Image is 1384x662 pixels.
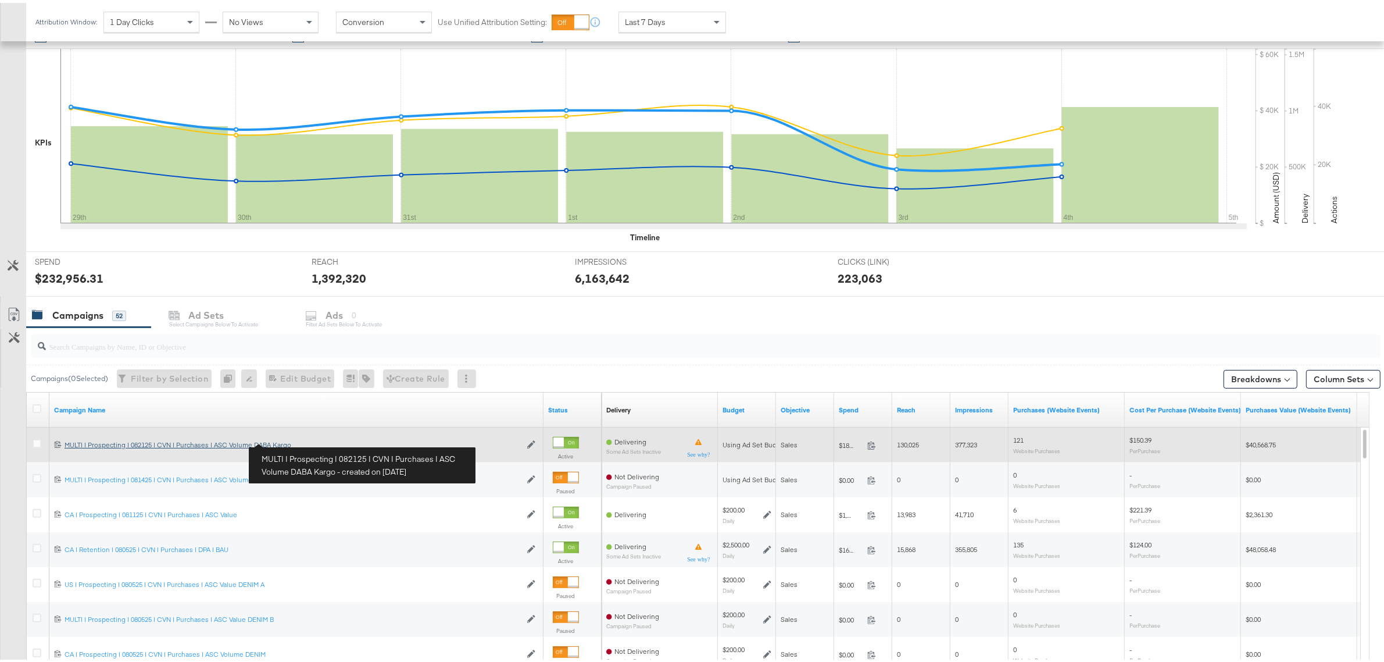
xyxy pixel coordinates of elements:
span: Last 7 Days [625,14,666,24]
div: KPIs [35,134,52,145]
span: $0.00 [839,473,863,482]
span: $0.00 [839,578,863,586]
a: The number of times your ad was served. On mobile apps an ad is counted as served the first time ... [955,403,1004,412]
div: 6,163,642 [575,267,630,284]
span: $150.39 [1129,433,1151,442]
span: Not Delivering [614,644,659,653]
sub: Per Purchase [1129,619,1160,626]
span: 355,805 [955,542,977,551]
span: 121 [1013,433,1024,442]
a: US | Prospecting | 080525 | CVN | Purchases | ASC Value DENIM A [65,577,521,587]
div: 52 [112,308,126,318]
sub: Per Purchase [1129,549,1160,556]
span: Sales [781,472,798,481]
span: 0 [897,647,900,656]
a: The average cost for each purchase tracked by your Custom Audience pixel on your website after pe... [1129,403,1241,412]
span: 0 [897,612,900,621]
div: $200.00 [723,642,745,652]
div: MULTI | Prospecting | 081425 | CVN | Purchases | ASC Volume DENIM enhancement test [65,472,521,482]
a: MULTI | Prospecting | 082125 | CVN | Purchases | ASC Volume DABA Kargo [65,437,521,447]
sub: Campaign Paused [606,620,659,627]
button: Breakdowns [1224,367,1297,386]
div: CA | Prospecting | 080525 | CVN | Purchases | ASC Volume DENIM [65,647,521,656]
sub: Daily [723,584,735,591]
a: The number of times a purchase was made tracked by your Custom Audience pixel on your website aft... [1013,403,1120,412]
span: $40,568.75 [1246,437,1276,446]
div: $200.00 [723,607,745,617]
span: Sales [781,507,798,516]
span: Not Delivering [614,609,659,618]
span: 0 [955,647,959,656]
span: Not Delivering [614,574,659,583]
div: MULTI | Prospecting | 082125 | CVN | Purchases | ASC Volume DABA Kargo [65,437,521,447]
span: Sales [781,647,798,656]
a: The number of people your ad was served to. [897,403,946,412]
a: Reflects the ability of your Ad Campaign to achieve delivery based on ad states, schedule and bud... [606,403,631,412]
span: 0 [897,577,900,586]
sub: Some Ad Sets Inactive [606,550,661,557]
span: CLICKS (LINK) [838,254,925,265]
sub: Per Purchase [1129,654,1160,661]
div: $200.00 [723,503,745,512]
label: Paused [553,589,579,597]
label: Active [553,450,579,457]
span: 377,323 [955,437,977,446]
text: Actions [1329,193,1339,220]
span: Sales [781,612,798,621]
span: 0 [1013,642,1017,651]
sub: Website Purchases [1013,654,1060,661]
sub: Website Purchases [1013,514,1060,521]
sub: Website Purchases [1013,479,1060,486]
a: The total value of the purchase actions tracked by your Custom Audience pixel on your website aft... [1246,403,1353,412]
div: Campaigns ( 0 Selected) [31,371,108,381]
span: $0.00 [1246,612,1261,621]
span: $48,058.48 [1246,542,1276,551]
div: CA | Prospecting | 081125 | CVN | Purchases | ASC Value [65,507,521,517]
span: $1,328.34 [839,508,863,517]
label: Active [553,519,579,527]
span: Sales [781,577,798,586]
span: 15,868 [897,542,915,551]
sub: Per Purchase [1129,444,1160,451]
sub: Some Ad Sets Inactive [606,446,661,452]
span: 41,710 [955,507,974,516]
span: 0 [1013,572,1017,581]
span: Conversion [342,14,384,24]
label: Paused [553,485,579,492]
span: $2,361.30 [1246,507,1272,516]
span: $16,739.80 [839,543,863,551]
div: $2,500.00 [723,538,749,547]
span: 1 Day Clicks [110,14,154,24]
a: Your campaign name. [54,403,539,412]
span: REACH [312,254,399,265]
button: Column Sets [1306,367,1381,386]
span: - [1129,468,1132,476]
span: Sales [781,437,798,446]
a: MULTI | Prospecting | 080525 | CVN | Purchases | ASC Value DENIM B [65,612,521,622]
div: 223,063 [838,267,883,284]
span: 135 [1013,538,1024,546]
span: 6 [1013,503,1017,511]
span: No Views [229,14,263,24]
a: Shows the current state of your Ad Campaign. [548,403,597,412]
sub: Per Purchase [1129,514,1160,521]
sub: Website Purchases [1013,549,1060,556]
label: Paused [553,624,579,632]
a: The total amount spent to date. [839,403,888,412]
a: CA | Prospecting | 081125 | CVN | Purchases | ASC Value [65,507,521,517]
span: Delivering [614,507,646,516]
span: 0 [955,577,959,586]
div: $232,956.31 [35,267,103,284]
div: 0 [220,366,241,385]
sub: Campaign Paused [606,585,659,592]
label: Active [553,554,579,562]
sub: Campaign Paused [606,481,659,487]
span: 0 [1013,468,1017,476]
sub: Daily [723,619,735,626]
label: Use Unified Attribution Setting: [438,14,547,25]
sub: Per Purchase [1129,584,1160,591]
div: Using Ad Set Budget [723,472,787,482]
span: Delivering [614,539,646,548]
div: $200.00 [723,572,745,582]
